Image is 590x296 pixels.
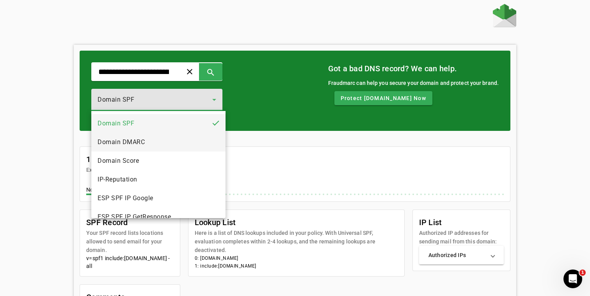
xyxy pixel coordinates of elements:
[579,270,586,276] span: 1
[98,194,153,203] span: ESP SPF IP Google
[98,119,134,128] span: Domain SPF
[98,212,171,222] span: ESP SPF IP GetResponse
[98,175,137,184] span: IP-Reputation
[98,137,145,147] span: Domain DMARC
[563,270,582,288] iframe: Intercom live chat
[98,156,139,166] span: Domain Score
